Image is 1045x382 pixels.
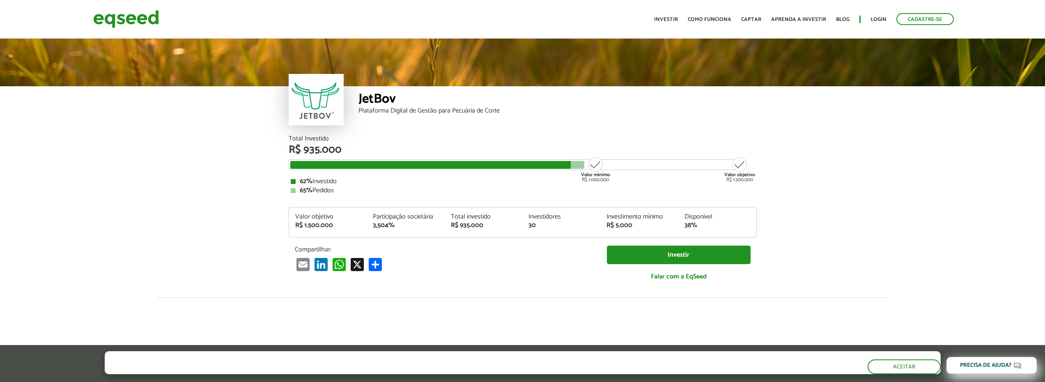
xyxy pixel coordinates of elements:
a: LinkedIn [313,258,329,271]
div: R$ 5.000 [606,222,672,229]
h5: O site da EqSeed utiliza cookies para melhorar sua navegação. [105,351,402,364]
div: Pedidos [291,187,755,194]
button: Aceitar [868,359,941,374]
div: Investido [291,178,755,185]
strong: Valor mínimo [581,171,610,179]
div: R$ 1.000.000 [580,156,611,182]
div: Participação societária [373,214,439,220]
div: Investimento mínimo [606,214,672,220]
img: EqSeed [93,8,159,30]
div: 3,504% [373,222,439,229]
a: Aprenda a investir [771,17,826,22]
a: Investir [654,17,678,22]
a: Cadastre-se [896,13,954,25]
a: Investir [607,246,751,264]
div: Total investido [451,214,517,220]
p: Compartilhar: [295,246,595,253]
div: Valor objetivo [295,214,361,220]
div: Total Investido [289,136,757,142]
p: Ao clicar em "aceitar", você aceita nossa . [105,366,402,374]
a: Falar com a EqSeed [607,268,751,285]
div: Plataforma Digital de Gestão para Pecuária de Corte [358,108,757,114]
a: X [349,258,365,271]
a: política de privacidade e de cookies [213,367,308,374]
div: R$ 1.500.000 [295,222,361,229]
a: Email [295,258,311,271]
a: Como funciona [688,17,731,22]
a: Blog [836,17,850,22]
a: Login [870,17,887,22]
div: JetBov [358,92,757,108]
div: Investidores [528,214,594,220]
strong: Valor objetivo [724,171,755,179]
div: Disponível [684,214,750,220]
a: WhatsApp [331,258,347,271]
div: R$ 935.000 [289,145,757,155]
a: Captar [741,17,761,22]
div: R$ 1.500.000 [724,156,755,182]
strong: 65% [300,185,312,196]
a: Compartilhar [367,258,384,271]
div: 38% [684,222,750,229]
div: R$ 935.000 [451,222,517,229]
strong: 62% [300,176,312,187]
div: 30 [528,222,594,229]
